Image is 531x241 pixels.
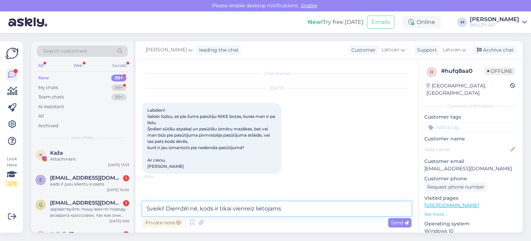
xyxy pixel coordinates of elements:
[147,107,276,169] span: Labdien! Sakiet lūdzu, es pie Jums pasūtīju NIKE botas, kuras man ir pa lielu. Šodien sūtīšu atpa...
[457,17,467,27] div: M
[443,46,460,54] span: Latvian
[123,175,129,181] div: 1
[470,17,527,28] a: [PERSON_NAME]BALLZY LAT
[308,19,323,25] b: New!
[424,165,517,172] p: [EMAIL_ADDRESS][DOMAIN_NAME]
[111,75,126,81] div: 99+
[142,70,411,77] div: Chat started
[424,175,517,182] p: Customer phone
[38,103,64,110] div: AI Assistant
[37,61,45,70] div: All
[424,158,517,165] p: Customer email
[349,46,376,54] div: Customer
[424,211,517,217] p: See more ...
[43,48,87,55] span: Search customers
[39,177,42,182] span: e
[470,22,519,28] div: BALLZY LAT
[299,2,319,9] span: Enable
[430,69,433,75] span: h
[6,181,18,187] div: 2 / 3
[424,135,517,143] p: Customer name
[424,220,517,227] p: Operating system
[484,67,515,75] span: Offline
[38,94,64,101] div: Team chats
[111,61,128,70] div: Socials
[424,122,517,132] input: Add a tag
[109,218,129,224] div: [DATE] 9:56
[112,84,126,91] div: 99+
[50,200,122,206] span: qeaswt@icloud.com
[403,16,441,28] div: Online
[424,103,517,109] div: Customer information
[123,200,129,206] div: 1
[38,75,49,81] div: New
[112,94,126,101] div: 99+
[50,181,129,187] div: kads ir jusu klientu e pasts
[142,218,183,227] div: Private note
[424,195,517,202] p: Visited pages
[414,46,437,54] div: Support
[424,202,479,208] a: [URL][DOMAIN_NAME]
[424,227,517,235] p: Windows 10
[6,156,18,187] div: Look Here
[50,150,63,156] span: Kaža
[367,16,394,29] button: Emails
[6,47,19,60] img: Askly Logo
[382,46,399,54] span: Latvian
[108,162,129,167] div: [DATE] 13:53
[145,174,171,179] span: 10:41
[424,182,487,192] div: Request phone number
[50,175,122,181] span: evitapilimone@inbox.lv
[142,201,411,216] textarea: Sveiki! Diemžēl nē, kods ir tikai vienreiz lietojams
[38,84,58,91] div: My chats
[71,135,93,141] span: New chats
[38,113,44,120] div: All
[39,202,42,207] span: q
[107,187,129,192] div: [DATE] 10:00
[50,156,129,162] div: Attachment
[308,18,364,26] div: Try free [DATE]:
[424,113,517,121] p: Customer tags
[50,206,129,218] div: здравствуйте, пишу вам по поводу возврата кроссовок, так как они мне малы могу предоставить фотог...
[72,61,84,70] div: Web
[391,220,409,226] span: Send
[39,152,42,157] span: K
[123,231,129,238] div: 1
[146,46,187,54] span: [PERSON_NAME]
[50,231,74,237] span: #sfrdiyf3
[426,82,510,97] div: [GEOGRAPHIC_DATA], [GEOGRAPHIC_DATA]
[425,146,509,153] input: Add name
[473,45,516,55] div: Archive chat
[441,67,484,75] div: # hufq8aa0
[470,17,519,22] div: [PERSON_NAME]
[38,122,58,129] div: Archived
[196,46,239,54] div: leading the chat
[142,85,411,91] div: [DATE]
